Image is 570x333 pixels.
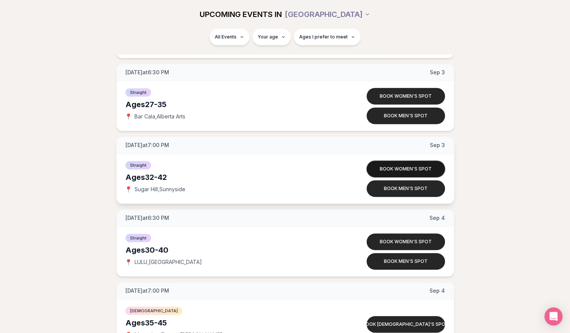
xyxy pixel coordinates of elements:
[215,34,237,40] span: All Events
[430,69,445,76] span: Sep 3
[125,88,151,97] span: Straight
[125,99,338,110] div: Ages 27-35
[285,6,370,23] button: [GEOGRAPHIC_DATA]
[367,88,445,104] button: Book women's spot
[367,316,445,333] button: Book [DEMOGRAPHIC_DATA]'s spot
[367,253,445,270] button: Book men's spot
[125,214,169,222] span: [DATE] at 6:30 PM
[125,161,151,169] span: Straight
[134,258,202,266] span: LULU , [GEOGRAPHIC_DATA]
[209,29,249,45] button: All Events
[299,34,348,40] span: Ages I prefer to meet
[294,29,361,45] button: Ages I prefer to meet
[125,186,131,192] span: 📍
[430,141,445,149] span: Sep 3
[258,34,278,40] span: Your age
[134,186,185,193] span: Sugar Hill , Sunnyside
[125,318,338,328] div: Ages 35-45
[252,29,291,45] button: Your age
[429,287,445,295] span: Sep 4
[125,259,131,265] span: 📍
[134,113,185,120] span: Bar Cala , Alberta Arts
[125,307,182,315] span: [DEMOGRAPHIC_DATA]
[200,9,282,20] span: UPCOMING EVENTS IN
[125,234,151,242] span: Straight
[125,245,338,255] div: Ages 30-40
[125,114,131,120] span: 📍
[367,161,445,177] button: Book women's spot
[125,141,169,149] span: [DATE] at 7:00 PM
[125,287,169,295] span: [DATE] at 7:00 PM
[367,180,445,197] button: Book men's spot
[367,233,445,250] button: Book women's spot
[125,172,338,183] div: Ages 32-42
[367,107,445,124] button: Book men's spot
[544,307,562,325] div: Open Intercom Messenger
[429,214,445,222] span: Sep 4
[125,69,169,76] span: [DATE] at 6:30 PM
